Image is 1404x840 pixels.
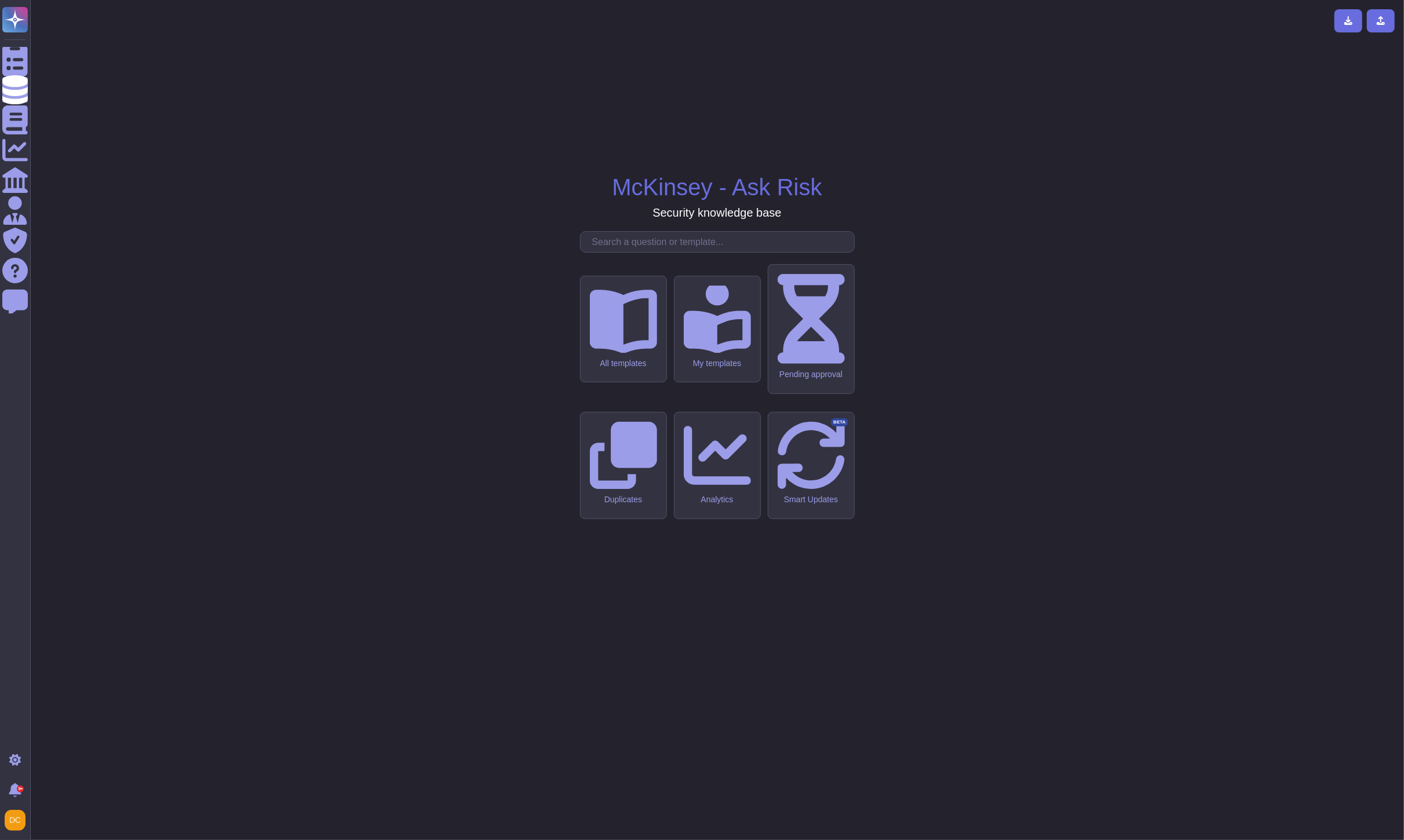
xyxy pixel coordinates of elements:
button: user [2,808,34,833]
div: BETA [831,418,848,426]
div: All templates [590,359,657,368]
div: My templates [684,359,751,368]
div: Smart Updates [778,495,845,505]
div: Duplicates [590,495,657,505]
h3: Security knowledge base [652,206,781,220]
img: user [5,810,25,831]
input: Search a question or template... [586,232,854,252]
div: Pending approval [778,370,845,379]
div: 9+ [17,786,24,792]
div: Analytics [684,495,751,505]
h1: McKinsey - Ask Risk [612,173,822,201]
